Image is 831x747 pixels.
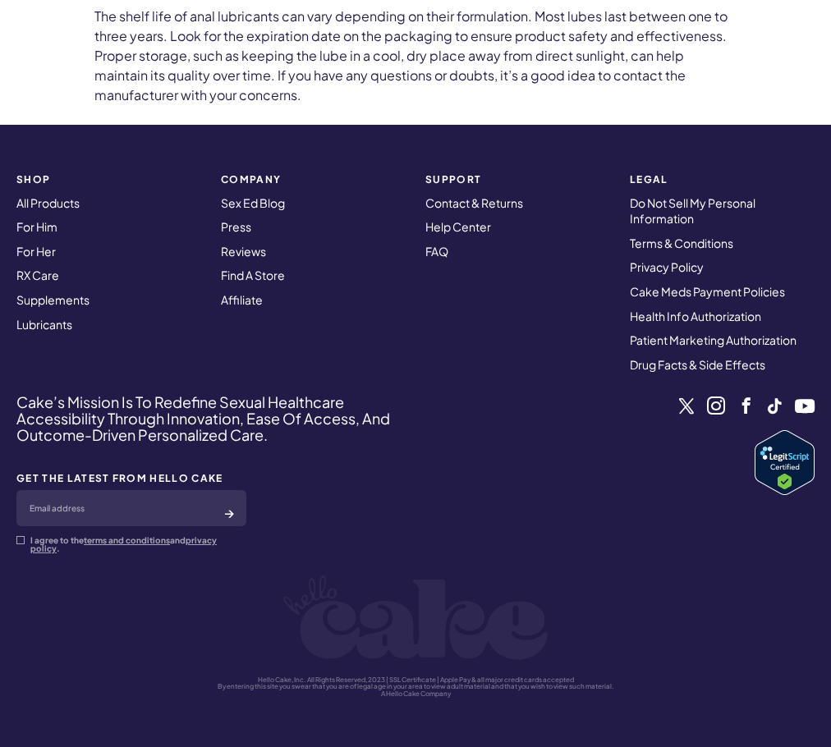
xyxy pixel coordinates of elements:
strong: Legal [630,174,815,185]
p: Hello Cake, Inc. All Rights Reserved, 2023 | SSL Certificate | Apple Pay & all major credit cards... [16,676,815,684]
a: Affiliate [221,292,263,307]
a: Press [221,219,251,234]
a: Supplements [16,292,90,307]
a: Help Center [425,219,491,234]
a: For Her [16,244,56,259]
p: By entering this site you swear that you are of legal age in your area to view adult material and... [16,683,815,690]
a: For Him [16,219,57,234]
img: Verify Approval for www.hellocake.com [755,430,815,495]
strong: COMPANY [221,174,406,185]
a: Lubricants [16,317,72,332]
a: Do Not Sell My Personal Information [630,195,755,227]
a: Sex Ed Blog [221,195,285,210]
a: Drug Facts & Side Effects [630,357,765,372]
a: Contact & Returns [425,195,523,210]
p: I agree to the and . [30,536,246,552]
a: RX Care [16,268,59,282]
a: All Products [16,195,80,210]
a: Reviews [221,244,266,259]
strong: Support [425,174,610,185]
img: logo-white [283,575,549,660]
a: Terms & Conditions [630,236,733,250]
a: terms and conditions [84,535,170,545]
a: FAQ [425,244,448,259]
a: Patient Marketing Authorization [630,332,797,347]
strong: SHOP [16,174,201,185]
strong: GET THE LATEST FROM HELLO CAKE [16,473,246,483]
h4: Cake’s Mission Is To Redefine Sexual Healthcare Accessibility Through Innovation, Ease Of Access,... [16,394,415,442]
a: Find A Store [221,268,285,282]
a: A Hello Cake Company [381,690,451,698]
a: Verify LegitScript Approval for www.hellocake.com [755,430,815,495]
a: Cake Meds Payment Policies [630,284,785,299]
a: Health Info Authorization [630,309,761,323]
a: privacy policy [30,535,217,553]
a: Privacy Policy [630,259,704,274]
p: The shelf life of anal lubricants can vary depending on their formulation. Most lubes last betwee... [94,7,737,105]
